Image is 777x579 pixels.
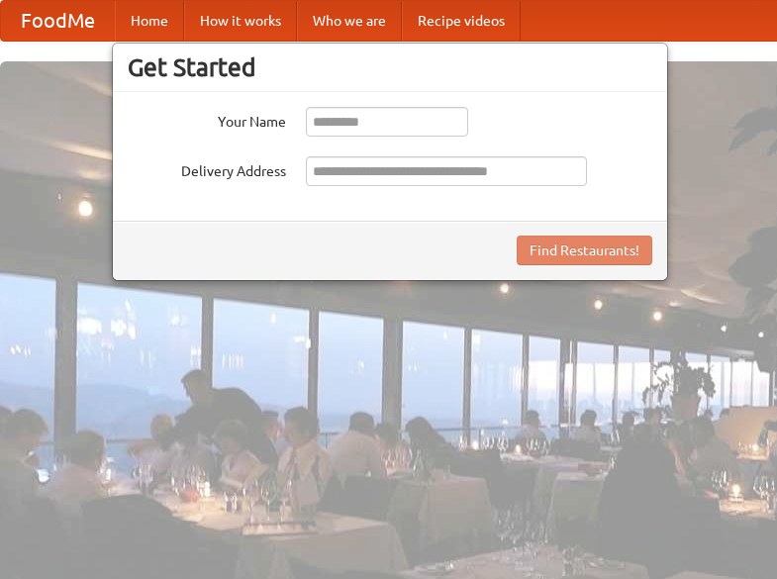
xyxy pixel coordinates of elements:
[128,52,652,82] h3: Get Started
[184,1,297,41] a: How it works
[297,1,402,41] a: Who we are
[128,156,286,181] label: Delivery Address
[115,1,184,41] a: Home
[517,236,652,265] button: Find Restaurants!
[402,1,521,41] a: Recipe videos
[1,1,115,41] a: FoodMe
[128,107,286,132] label: Your Name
